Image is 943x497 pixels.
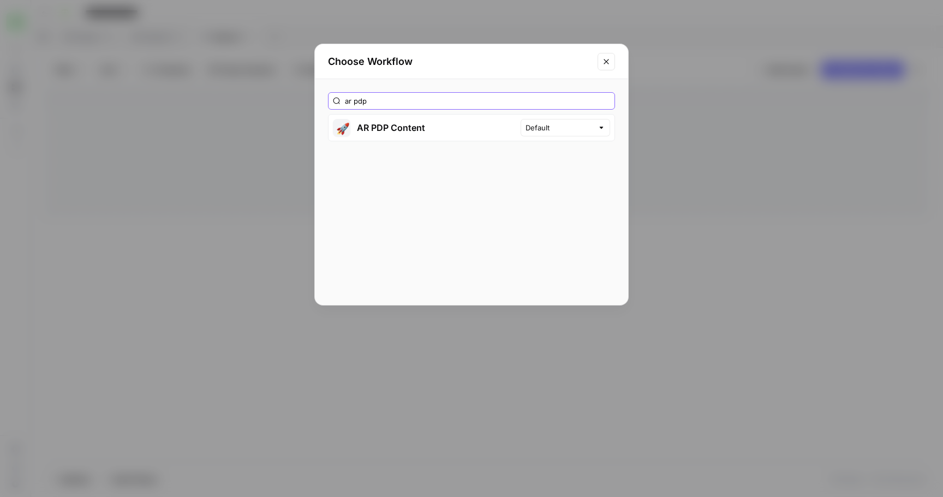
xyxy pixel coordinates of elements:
button: 🚀AR PDP Content [329,115,521,141]
span: 🚀 [336,122,347,133]
input: Default [526,122,593,133]
input: Search Workflows [345,95,610,106]
h2: Choose Workflow [328,54,591,69]
button: Close modal [598,53,615,70]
